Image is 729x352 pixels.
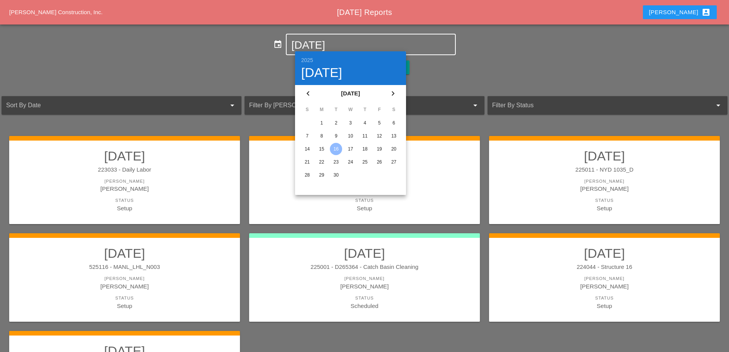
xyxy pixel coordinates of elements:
[359,143,371,155] button: 18
[301,66,400,79] div: [DATE]
[388,89,398,98] i: chevron_right
[17,148,232,164] h2: [DATE]
[330,156,342,168] button: 23
[344,103,357,116] th: W
[301,130,313,142] button: 7
[344,143,357,155] div: 17
[359,130,371,142] button: 11
[17,165,232,174] div: 223033 - Daily Labor
[497,197,712,204] div: Status
[9,9,103,15] a: [PERSON_NAME] Construction, Inc.
[373,156,385,168] button: 26
[17,246,232,310] a: [DATE]525116 - MANL_LHL_N003[PERSON_NAME][PERSON_NAME]StatusSetup
[257,282,472,291] div: [PERSON_NAME]
[17,275,232,282] div: [PERSON_NAME]
[291,39,450,51] input: Select Date
[714,101,723,110] i: arrow_drop_down
[497,148,712,213] a: [DATE]225011 - NYD 1035_D[PERSON_NAME][PERSON_NAME]StatusSetup
[257,148,472,164] h2: [DATE]
[643,5,717,19] button: [PERSON_NAME]
[497,275,712,282] div: [PERSON_NAME]
[257,197,472,204] div: Status
[497,295,712,301] div: Status
[301,169,313,181] button: 28
[17,178,232,185] div: [PERSON_NAME]
[316,117,328,129] button: 1
[359,117,371,129] button: 4
[17,282,232,291] div: [PERSON_NAME]
[301,143,313,155] button: 14
[337,8,392,16] span: [DATE] Reports
[359,156,371,168] button: 25
[344,156,357,168] button: 24
[257,165,472,174] div: 223033 - Wall 72 - 223033
[497,204,712,213] div: Setup
[303,89,313,98] i: chevron_left
[701,8,711,17] i: account_box
[373,117,385,129] div: 5
[338,87,363,101] button: [DATE]
[497,165,712,174] div: 225011 - NYD 1035_D
[388,130,400,142] button: 13
[17,197,232,204] div: Status
[330,169,342,181] button: 30
[301,156,313,168] div: 21
[497,246,712,310] a: [DATE]224044 - Structure 16[PERSON_NAME][PERSON_NAME]StatusSetup
[301,57,400,63] div: 2025
[497,148,712,164] h2: [DATE]
[344,117,357,129] div: 3
[17,263,232,272] div: 525116 - MANL_LHL_N003
[300,103,314,116] th: S
[17,301,232,310] div: Setup
[315,103,329,116] th: M
[330,130,342,142] div: 9
[497,282,712,291] div: [PERSON_NAME]
[388,117,400,129] div: 6
[17,295,232,301] div: Status
[316,169,328,181] button: 29
[316,156,328,168] button: 22
[17,204,232,213] div: Setup
[257,184,472,193] div: [PERSON_NAME]
[497,301,712,310] div: Setup
[316,130,328,142] button: 8
[330,143,342,155] button: 16
[17,246,232,261] h2: [DATE]
[316,143,328,155] button: 15
[329,103,343,116] th: T
[497,184,712,193] div: [PERSON_NAME]
[387,103,401,116] th: S
[17,184,232,193] div: [PERSON_NAME]
[388,156,400,168] button: 27
[649,8,711,17] div: [PERSON_NAME]
[373,130,385,142] button: 12
[388,143,400,155] button: 20
[373,143,385,155] button: 19
[330,117,342,129] button: 2
[497,178,712,185] div: [PERSON_NAME]
[273,40,282,49] i: event
[344,130,357,142] button: 10
[257,301,472,310] div: Scheduled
